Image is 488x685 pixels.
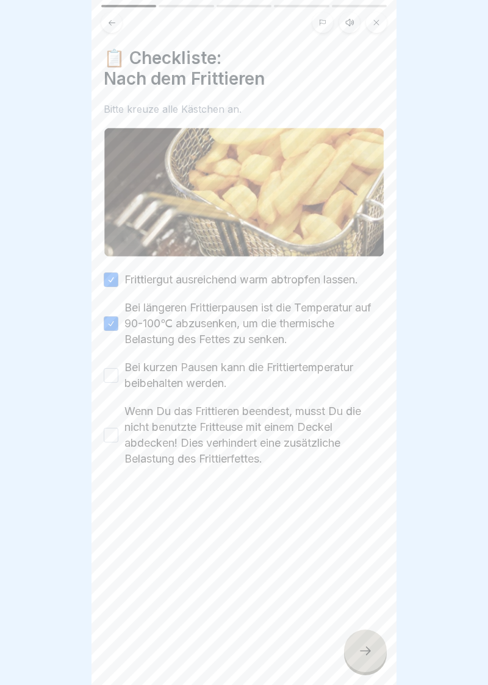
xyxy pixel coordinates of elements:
[104,104,384,115] div: Bitte kreuze alle Kästchen an.
[104,48,384,89] h4: 📋 Checkliste: Nach dem Frittieren
[124,403,384,467] label: Wenn Du das Frittieren beendest, musst Du die nicht benutzte Fritteuse mit einem Deckel abdecken!...
[124,272,358,288] label: Frittiergut ausreichend warm abtropfen lassen.
[124,300,384,347] label: Bei längeren Frittierpausen ist die Temperatur auf 90-100℃ abzusenken, um die thermische Belastun...
[124,360,384,391] label: Bei kurzen Pausen kann die Frittiertemperatur beibehalten werden.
